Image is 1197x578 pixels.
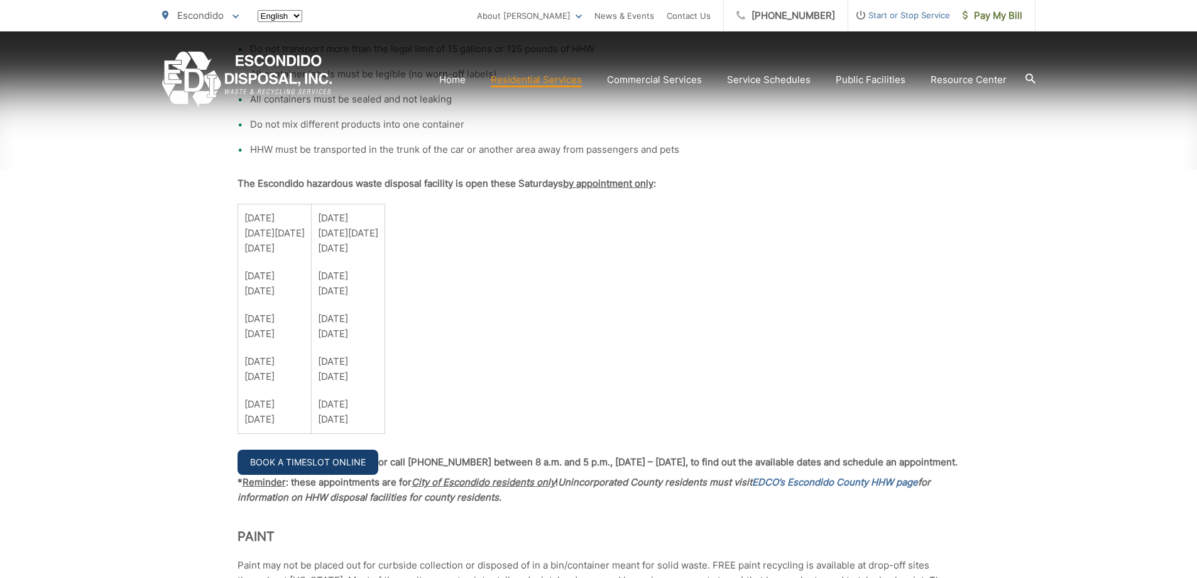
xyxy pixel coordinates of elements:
[607,72,702,87] a: Commercial Services
[318,311,378,342] p: [DATE] [DATE]
[963,8,1022,23] span: Pay My Bill
[667,8,711,23] a: Contact Us
[250,142,960,157] li: HHW must be transported in the trunk of the car or another area away from passengers and pets
[318,269,378,299] p: [DATE] [DATE]
[244,269,305,299] p: [DATE] [DATE]
[238,177,656,189] strong: The Escondido hazardous waste disposal facility is open these Saturdays :
[243,476,286,488] span: Reminder
[238,476,931,503] em: Unincorporated County residents must visit for information on HHW disposal facilities for county ...
[318,354,378,384] p: [DATE] [DATE]
[378,456,958,468] strong: or call [PHONE_NUMBER] between 8 a.m. and 5 p.m., [DATE] – [DATE], to find out the available date...
[238,529,960,544] h2: Paint
[594,8,654,23] a: News & Events
[931,72,1007,87] a: Resource Center
[244,354,305,384] p: [DATE] [DATE]
[836,72,905,87] a: Public Facilities
[563,177,653,189] span: by appointment only
[439,72,466,87] a: Home
[752,475,918,490] a: EDCO’s Escondido County HHW page
[244,311,305,342] p: [DATE] [DATE]
[238,450,378,475] a: Book a Timeslot Online
[238,204,311,434] td: [DATE] [DATE][DATE] [DATE]
[311,204,385,434] td: [DATE] [DATE][DATE] [DATE]
[318,397,378,427] p: [DATE] [DATE]
[477,8,582,23] a: About [PERSON_NAME]
[177,9,224,21] span: Escondido
[162,52,332,108] a: EDCD logo. Return to the homepage.
[250,117,960,132] li: Do not mix different products into one container
[238,476,931,503] strong: * : these appointments are for !
[491,72,582,87] a: Residential Services
[258,10,302,22] select: Select a language
[412,476,555,488] em: City of Escondido residents only
[727,72,811,87] a: Service Schedules
[244,397,305,427] p: [DATE] [DATE]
